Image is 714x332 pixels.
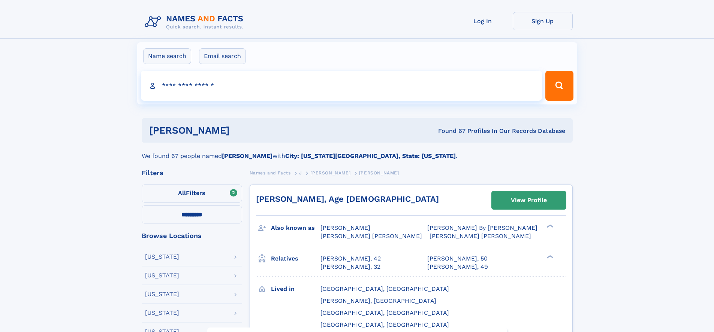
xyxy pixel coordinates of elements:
[545,71,573,101] button: Search Button
[299,170,302,176] span: J
[430,232,531,240] span: [PERSON_NAME] [PERSON_NAME]
[320,232,422,240] span: [PERSON_NAME] [PERSON_NAME]
[320,285,449,292] span: [GEOGRAPHIC_DATA], [GEOGRAPHIC_DATA]
[285,152,456,159] b: City: [US_STATE][GEOGRAPHIC_DATA], State: [US_STATE]
[299,168,302,177] a: J
[271,252,320,265] h3: Relatives
[453,12,513,30] a: Log In
[178,189,186,197] span: All
[143,48,191,64] label: Name search
[145,254,179,260] div: [US_STATE]
[142,12,250,32] img: Logo Names and Facts
[320,321,449,328] span: [GEOGRAPHIC_DATA], [GEOGRAPHIC_DATA]
[142,232,242,239] div: Browse Locations
[256,194,439,204] a: [PERSON_NAME], Age [DEMOGRAPHIC_DATA]
[320,263,380,271] a: [PERSON_NAME], 32
[142,143,573,161] div: We found 67 people named with .
[320,297,436,304] span: [PERSON_NAME], [GEOGRAPHIC_DATA]
[310,170,350,176] span: [PERSON_NAME]
[222,152,272,159] b: [PERSON_NAME]
[142,170,242,176] div: Filters
[199,48,246,64] label: Email search
[545,224,554,229] div: ❯
[427,255,488,263] a: [PERSON_NAME], 50
[145,291,179,297] div: [US_STATE]
[545,254,554,259] div: ❯
[427,224,537,231] span: [PERSON_NAME] By [PERSON_NAME]
[310,168,350,177] a: [PERSON_NAME]
[320,255,381,263] a: [PERSON_NAME], 42
[250,168,291,177] a: Names and Facts
[271,222,320,234] h3: Also known as
[320,309,449,316] span: [GEOGRAPHIC_DATA], [GEOGRAPHIC_DATA]
[142,185,242,202] label: Filters
[141,71,542,101] input: search input
[511,192,547,209] div: View Profile
[145,310,179,316] div: [US_STATE]
[149,126,334,135] h1: [PERSON_NAME]
[513,12,573,30] a: Sign Up
[359,170,399,176] span: [PERSON_NAME]
[334,127,565,135] div: Found 67 Profiles In Our Records Database
[427,263,488,271] a: [PERSON_NAME], 49
[271,283,320,295] h3: Lived in
[492,191,566,209] a: View Profile
[145,272,179,278] div: [US_STATE]
[320,224,370,231] span: [PERSON_NAME]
